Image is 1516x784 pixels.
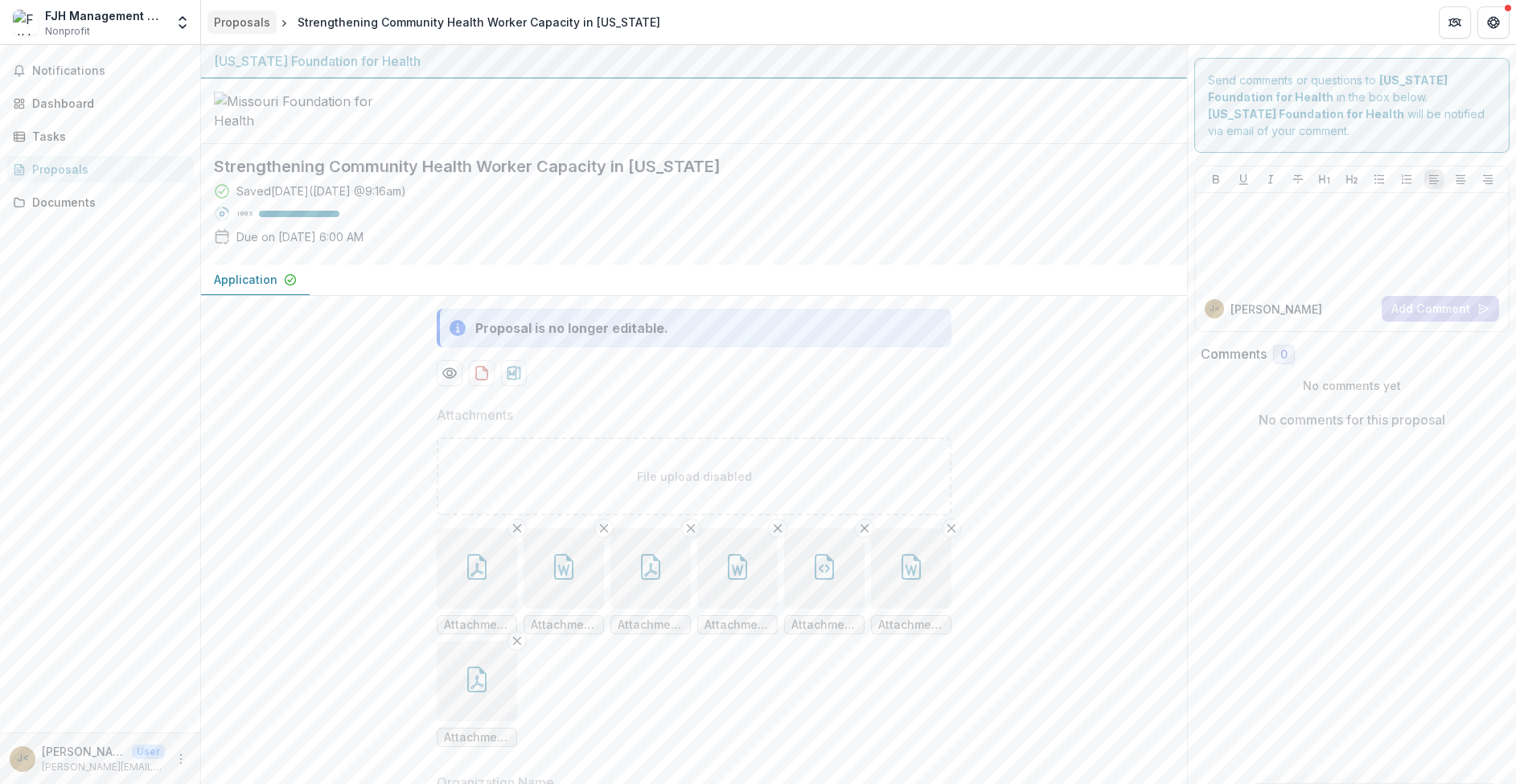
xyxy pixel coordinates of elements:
[1478,170,1498,189] button: Align Right
[1315,170,1334,189] button: Heading 1
[1288,170,1308,189] button: Strike
[1451,170,1470,189] button: Align Center
[1201,347,1267,362] h2: Comments
[1397,170,1416,189] button: Ordered List
[469,360,495,386] button: download-proposal
[594,519,614,538] button: Remove File
[524,528,604,634] div: Remove FileAttachments/6934/2024 References.docx
[1261,170,1280,189] button: Italicize
[42,760,165,774] p: [PERSON_NAME][EMAIL_ADDRESS][DOMAIN_NAME]
[32,128,181,145] div: Tasks
[132,745,165,759] p: User
[507,631,527,651] button: Remove File
[437,360,462,386] button: Preview 1cc7333d-3efa-4b68-b5fb-2ef4ce1bd798-0.pdf
[444,618,510,632] span: Attachments/6934/MFH-COI-Disclosure-Contracted-Service 2.pdf
[768,519,787,538] button: Remove File
[1201,377,1503,394] p: No comments yet
[942,519,961,538] button: Remove File
[214,271,277,288] p: Application
[171,749,191,769] button: More
[1206,170,1226,189] button: Bold
[17,753,29,764] div: Jessica Petrie Thelemaque <jessica@wintonpolicygroup.com>
[1342,170,1362,189] button: Heading 2
[6,90,194,117] a: Dashboard
[6,189,194,215] a: Documents
[214,157,1148,176] h2: Strengthening Community Health Worker Capacity in [US_STATE]
[6,123,194,150] a: Tasks
[13,10,39,35] img: FJH Management Services, LLC
[214,14,270,31] div: Proposals
[618,618,684,632] span: Attachments/6934/FJH w9 [DATE].pdf
[207,10,667,34] nav: breadcrumb
[1208,107,1404,121] strong: [US_STATE] Foundation for Health
[171,6,194,39] button: Open entity switcher
[1210,305,1220,313] div: Jessica Petrie Thelemaque <jessica@wintonpolicygroup.com>
[705,618,770,632] span: Attachments/6934/Strengthening CHW Capacity in [US_STATE] RFP Response [DATE].docx
[6,58,194,84] button: Notifications
[475,318,668,338] div: Proposal is no longer editable.
[32,194,181,211] div: Documents
[1259,410,1445,429] p: No comments for this proposal
[1234,170,1253,189] button: Underline
[437,641,517,747] div: Remove FileAttachments/6934/MFH-Service-Acknowledgement FJH CHWs.pdf
[1280,348,1288,362] span: 0
[871,528,951,634] div: Remove FileAttachments/6934/RFP Response Cost Proposal FJH .docx
[1194,58,1510,153] div: Send comments or questions to in the box below. will be notified via email of your comment.
[236,228,364,245] p: Due on [DATE] 6:00 AM
[32,64,187,78] span: Notifications
[214,51,1174,71] div: [US_STATE] Foundation for Health
[437,528,517,634] div: Remove FileAttachments/6934/MFH-COI-Disclosure-Contracted-Service 2.pdf
[207,10,277,34] a: Proposals
[437,405,513,425] p: Attachments
[878,618,944,632] span: Attachments/6934/RFP Response Cost Proposal FJH .docx
[501,360,527,386] button: download-proposal
[1477,6,1510,39] button: Get Help
[32,95,181,112] div: Dashboard
[236,183,406,199] div: Saved [DATE] ( [DATE] @ 9:16am )
[855,519,874,538] button: Remove File
[1230,301,1322,318] p: [PERSON_NAME]
[1370,170,1389,189] button: Bullet List
[784,528,865,634] div: Remove FileAttachments/6934/Application.html
[214,92,375,130] img: Missouri Foundation for Health
[697,528,778,634] div: Remove FileAttachments/6934/Strengthening CHW Capacity in [US_STATE] RFP Response [DATE].docx
[444,731,510,745] span: Attachments/6934/MFH-Service-Acknowledgement FJH CHWs.pdf
[45,24,90,39] span: Nonprofit
[1382,296,1499,322] button: Add Comment
[637,468,752,485] p: File upload disabled
[531,618,597,632] span: Attachments/6934/2024 References.docx
[507,519,527,538] button: Remove File
[42,743,125,760] p: [PERSON_NAME] <[PERSON_NAME][EMAIL_ADDRESS][DOMAIN_NAME]>
[791,618,857,632] span: Attachments/6934/Application.html
[298,14,660,31] div: Strengthening Community Health Worker Capacity in [US_STATE]
[1439,6,1471,39] button: Partners
[45,7,165,24] div: FJH Management Services, LLC
[681,519,700,538] button: Remove File
[236,208,253,220] p: 100 %
[6,156,194,183] a: Proposals
[610,528,691,634] div: Remove FileAttachments/6934/FJH w9 [DATE].pdf
[32,161,181,178] div: Proposals
[1424,170,1444,189] button: Align Left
